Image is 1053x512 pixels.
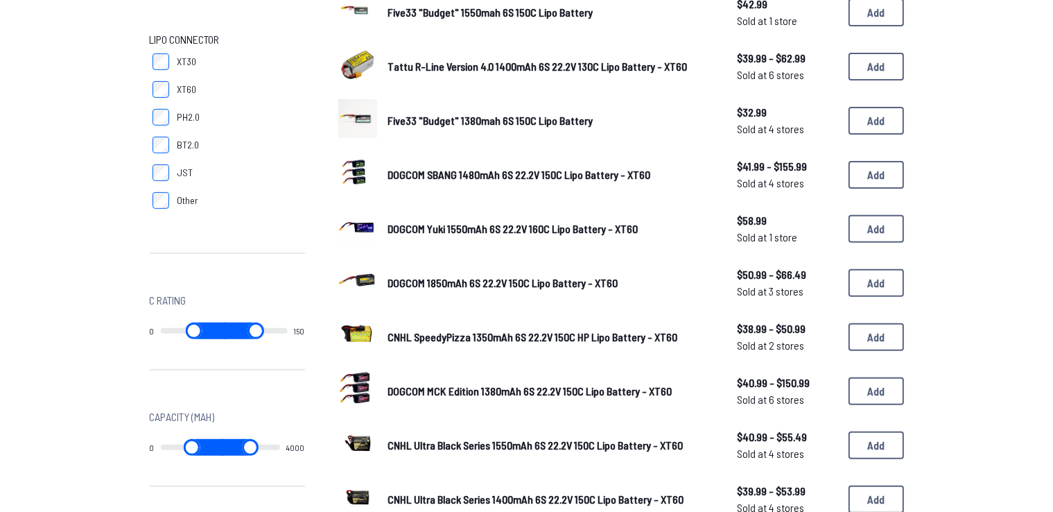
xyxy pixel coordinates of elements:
[388,114,593,127] span: Five33 "Budget" 1380mah 6S 150C Lipo Battery
[849,215,904,243] button: Add
[738,229,837,246] span: Sold at 1 store
[738,67,837,83] span: Sold at 6 stores
[153,164,169,181] input: JST
[738,375,837,391] span: $40.99 - $150.99
[388,276,618,289] span: DOGCOM 1850mAh 6S 22.2V 150C Lipo Battery - XT60
[153,109,169,126] input: PH2.0
[338,207,377,246] img: image
[338,45,377,84] img: image
[738,445,837,462] span: Sold at 4 stores
[388,221,715,237] a: DOGCOM Yuki 1550mAh 6S 22.2V 160C Lipo Battery - XT60
[338,207,377,250] a: image
[150,292,186,309] span: C Rating
[153,81,169,98] input: XT60
[177,110,200,124] span: PH2.0
[338,424,377,463] img: image
[388,167,715,183] a: DOGCOM SBANG 1480mAh 6S 22.2V 150C Lipo Battery - XT60
[388,493,684,506] span: CNHL Ultra Black Series 1400mAh 6S 22.2V 150C Lipo Battery - XT60
[849,161,904,189] button: Add
[388,4,715,21] a: Five33 "Budget" 1550mah 6S 150C Lipo Battery
[738,104,837,121] span: $32.99
[738,12,837,29] span: Sold at 1 store
[338,99,377,142] a: image
[388,222,638,235] span: DOGCOM Yuki 1550mAh 6S 22.2V 160C Lipo Battery - XT60
[738,337,837,354] span: Sold at 2 stores
[338,316,377,355] img: image
[738,321,837,337] span: $38.99 - $50.99
[738,266,837,283] span: $50.99 - $66.49
[738,429,837,445] span: $40.99 - $55.49
[849,53,904,80] button: Add
[738,391,837,408] span: Sold at 6 stores
[388,383,715,400] a: DOGCOM MCK Edition 1380mAh 6S 22.2V 150C Lipo Battery - XT60
[738,121,837,137] span: Sold at 4 stores
[150,409,215,425] span: Capacity (mAh)
[150,31,220,48] span: LiPo Connector
[177,55,197,69] span: XT30
[849,107,904,135] button: Add
[177,166,193,180] span: JST
[338,424,377,467] a: image
[849,323,904,351] button: Add
[294,325,305,336] output: 150
[177,83,197,96] span: XT60
[388,6,593,19] span: Five33 "Budget" 1550mah 6S 150C Lipo Battery
[150,325,155,336] output: 0
[388,60,688,73] span: Tattu R-Line Version 4.0 1400mAh 6S 22.2V 130C Lipo Battery - XT60
[738,212,837,229] span: $58.99
[849,269,904,297] button: Add
[153,53,169,70] input: XT30
[388,384,672,398] span: DOGCOM MCK Edition 1380mAh 6S 22.2V 150C Lipo Battery - XT60
[388,438,684,452] span: CNHL Ultra Black Series 1550mAh 6S 22.2V 150C Lipo Battery - XT60
[388,491,715,508] a: CNHL Ultra Black Series 1400mAh 6S 22.2V 150C Lipo Battery - XT60
[338,45,377,88] a: image
[388,275,715,291] a: DOGCOM 1850mAh 6S 22.2V 150C Lipo Battery - XT60
[738,158,837,175] span: $41.99 - $155.99
[338,153,377,196] a: image
[849,377,904,405] button: Add
[153,137,169,153] input: BT2.0
[388,112,715,129] a: Five33 "Budget" 1380mah 6S 150C Lipo Battery
[388,58,715,75] a: Tattu R-Line Version 4.0 1400mAh 6S 22.2V 130C Lipo Battery - XT60
[338,370,377,409] img: image
[177,194,199,207] span: Other
[338,99,377,138] img: image
[738,50,837,67] span: $39.99 - $62.99
[338,370,377,413] a: image
[338,153,377,192] img: image
[738,483,837,500] span: $39.99 - $53.99
[338,316,377,359] a: image
[738,283,837,300] span: Sold at 3 stores
[388,437,715,454] a: CNHL Ultra Black Series 1550mAh 6S 22.2V 150C Lipo Battery - XT60
[388,329,715,345] a: CNHL SpeedyPizza 1350mAh 6S 22.2V 150C HP Lipo Battery - XT60
[286,442,305,453] output: 4000
[738,175,837,191] span: Sold at 4 stores
[849,432,904,459] button: Add
[338,262,377,305] a: image
[153,192,169,209] input: Other
[150,442,155,453] output: 0
[388,330,678,343] span: CNHL SpeedyPizza 1350mAh 6S 22.2V 150C HP Lipo Battery - XT60
[338,262,377,300] img: image
[177,138,200,152] span: BT2.0
[388,168,651,181] span: DOGCOM SBANG 1480mAh 6S 22.2V 150C Lipo Battery - XT60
